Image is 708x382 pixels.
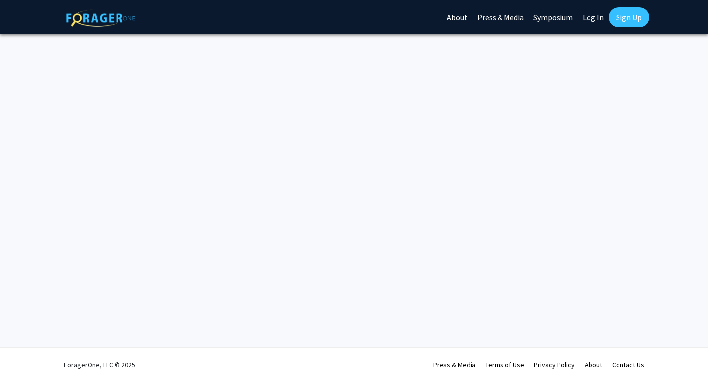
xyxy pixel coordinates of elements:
a: About [585,360,602,369]
a: Press & Media [433,360,475,369]
iframe: Chat [666,338,701,375]
img: ForagerOne Logo [66,9,135,27]
a: Sign Up [609,7,649,27]
a: Terms of Use [485,360,524,369]
a: Privacy Policy [534,360,575,369]
a: Contact Us [612,360,644,369]
div: ForagerOne, LLC © 2025 [64,348,135,382]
